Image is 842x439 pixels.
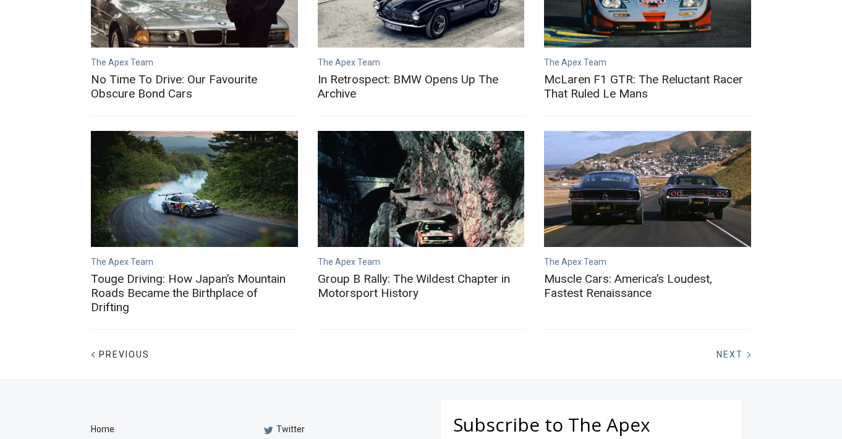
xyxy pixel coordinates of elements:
[318,57,380,67] a: The Apex Team
[318,131,525,247] a: Group B Rally: The Wildest Chapter in Motorsport History
[544,131,751,247] a: Muscle Cars: America’s Loudest, Fastest Renaissance
[318,272,525,300] a: Group B Rally: The Wildest Chapter in Motorsport History
[91,131,298,247] a: Touge Driving: How Japan’s Mountain Roads Became the Birthplace of Drifting
[91,257,153,267] a: The Apex Team
[544,72,751,101] a: McLaren F1 GTR: The Reluctant Racer That Ruled Le Mans
[544,272,751,300] a: Muscle Cars: America’s Loudest, Fastest Renaissance
[91,57,153,67] a: The Apex Team
[544,57,606,67] a: The Apex Team
[318,72,525,101] a: In Retrospect: BMW Opens Up The Archive
[261,419,411,439] a: Twitter
[99,349,150,359] span: Previous
[707,348,751,360] a: Next
[91,419,231,439] a: Home
[453,412,729,437] h4: Subscribe to The Apex
[91,72,298,101] a: No Time To Drive: Our Favourite Obscure Bond Cars
[717,349,743,359] span: Next
[91,348,159,360] a: Previous
[91,272,298,314] a: Touge Driving: How Japan’s Mountain Roads Became the Birthplace of Drifting
[544,257,606,267] a: The Apex Team
[318,257,380,267] a: The Apex Team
